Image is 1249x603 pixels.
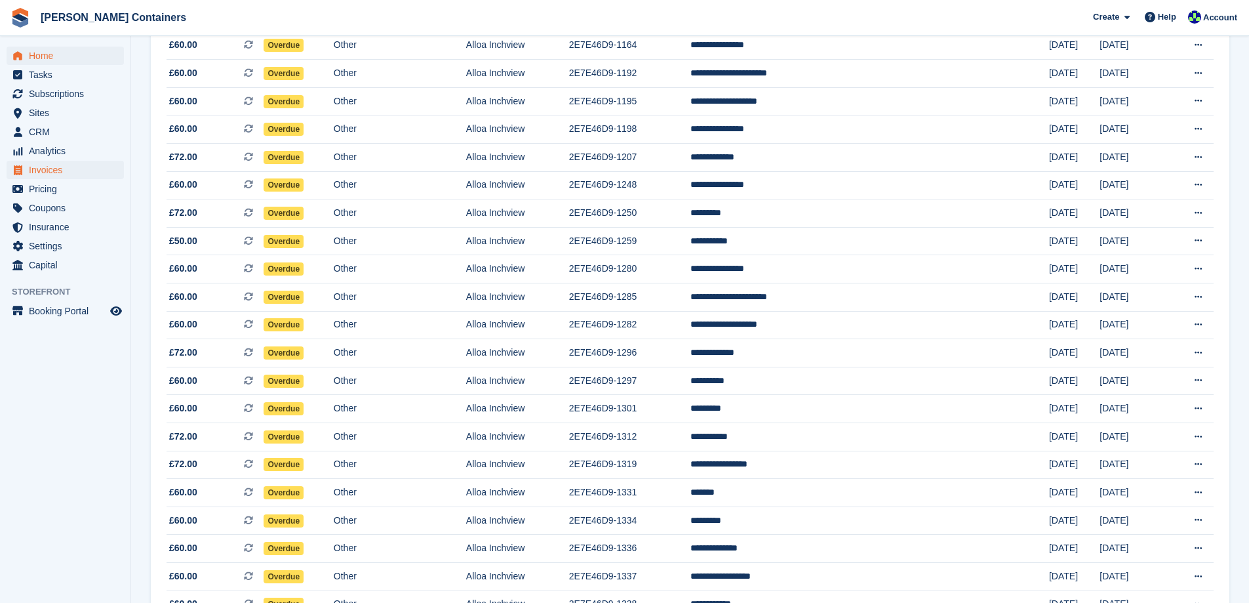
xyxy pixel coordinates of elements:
td: 2E7E46D9-1337 [569,562,690,591]
td: Other [334,115,466,144]
span: £60.00 [169,178,197,192]
span: Insurance [29,218,108,236]
a: menu [7,66,124,84]
td: Other [334,60,466,88]
td: [DATE] [1100,423,1165,451]
span: Overdue [264,262,304,276]
a: menu [7,256,124,274]
a: [PERSON_NAME] Containers [35,7,191,28]
td: Alloa Inchview [466,535,569,563]
span: £72.00 [169,457,197,471]
td: [DATE] [1049,311,1100,339]
td: Alloa Inchview [466,255,569,283]
td: [DATE] [1100,255,1165,283]
td: [DATE] [1049,144,1100,172]
span: Pricing [29,180,108,198]
td: Other [334,535,466,563]
span: Overdue [264,67,304,80]
td: 2E7E46D9-1312 [569,423,690,451]
td: [DATE] [1049,479,1100,507]
td: [DATE] [1049,367,1100,395]
td: [DATE] [1100,395,1165,423]
td: [DATE] [1100,227,1165,255]
td: 2E7E46D9-1282 [569,311,690,339]
td: [DATE] [1049,451,1100,479]
span: £72.00 [169,430,197,444]
td: [DATE] [1100,144,1165,172]
span: £60.00 [169,514,197,528]
td: Other [334,507,466,535]
a: menu [7,123,124,141]
td: 2E7E46D9-1336 [569,535,690,563]
span: Create [1093,10,1119,24]
span: Settings [29,237,108,255]
a: menu [7,302,124,320]
td: Other [334,171,466,199]
span: Overdue [264,207,304,220]
span: Coupons [29,199,108,217]
td: [DATE] [1100,535,1165,563]
td: 2E7E46D9-1296 [569,339,690,367]
td: Other [334,255,466,283]
td: [DATE] [1049,171,1100,199]
td: [DATE] [1049,255,1100,283]
img: Audra Whitelaw [1188,10,1201,24]
td: 2E7E46D9-1164 [569,31,690,60]
span: £72.00 [169,150,197,164]
td: [DATE] [1049,423,1100,451]
td: Other [334,283,466,312]
span: Home [29,47,108,65]
span: Overdue [264,178,304,192]
span: Overdue [264,375,304,388]
td: [DATE] [1100,60,1165,88]
td: [DATE] [1100,199,1165,228]
td: [DATE] [1100,562,1165,591]
td: Alloa Inchview [466,562,569,591]
td: [DATE] [1049,31,1100,60]
span: Capital [29,256,108,274]
td: Alloa Inchview [466,283,569,312]
span: £60.00 [169,94,197,108]
span: Overdue [264,570,304,583]
span: £60.00 [169,38,197,52]
td: [DATE] [1049,115,1100,144]
span: Tasks [29,66,108,84]
td: Alloa Inchview [466,60,569,88]
td: 2E7E46D9-1297 [569,367,690,395]
td: Alloa Inchview [466,451,569,479]
span: Overdue [264,235,304,248]
span: Overdue [264,486,304,499]
span: £60.00 [169,374,197,388]
span: £60.00 [169,290,197,304]
span: Analytics [29,142,108,160]
td: 2E7E46D9-1207 [569,144,690,172]
td: Alloa Inchview [466,367,569,395]
span: Overdue [264,95,304,108]
a: menu [7,237,124,255]
td: Other [334,227,466,255]
span: £60.00 [169,570,197,583]
td: Alloa Inchview [466,171,569,199]
span: £60.00 [169,541,197,555]
span: Overdue [264,39,304,52]
span: Overdue [264,123,304,136]
span: £72.00 [169,346,197,360]
td: Other [334,339,466,367]
a: menu [7,218,124,236]
td: Other [334,367,466,395]
td: Alloa Inchview [466,115,569,144]
a: menu [7,199,124,217]
td: Other [334,144,466,172]
td: [DATE] [1100,87,1165,115]
td: Alloa Inchview [466,507,569,535]
td: [DATE] [1100,367,1165,395]
span: Overdue [264,291,304,304]
td: 2E7E46D9-1285 [569,283,690,312]
span: £60.00 [169,66,197,80]
a: menu [7,85,124,103]
span: Overdue [264,318,304,331]
td: [DATE] [1100,339,1165,367]
td: 2E7E46D9-1331 [569,479,690,507]
td: [DATE] [1100,451,1165,479]
span: Overdue [264,458,304,471]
